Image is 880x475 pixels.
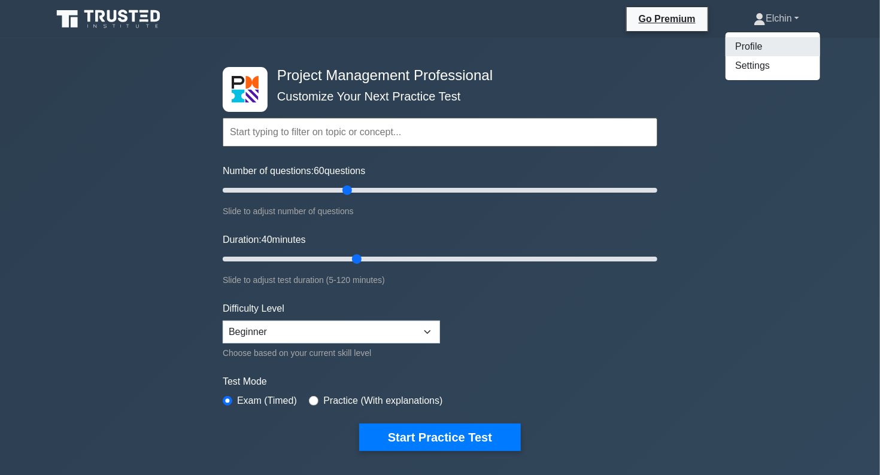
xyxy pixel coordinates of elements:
div: Slide to adjust number of questions [223,204,657,218]
span: 40 [262,235,272,245]
ul: Elchin [725,32,821,81]
div: Choose based on your current skill level [223,346,440,360]
button: Start Practice Test [359,424,521,451]
label: Practice (With explanations) [323,394,442,408]
a: Elchin [725,7,828,31]
div: Slide to adjust test duration (5-120 minutes) [223,273,657,287]
label: Test Mode [223,374,657,389]
a: Profile [726,37,820,56]
h4: Project Management Professional [272,67,599,84]
a: Go Premium [632,11,703,26]
label: Duration: minutes [223,233,306,247]
span: 60 [314,166,324,176]
a: Settings [726,56,820,75]
label: Difficulty Level [223,302,284,316]
input: Start typing to filter on topic or concept... [223,118,657,147]
label: Exam (Timed) [237,394,297,408]
label: Number of questions: questions [223,164,365,178]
